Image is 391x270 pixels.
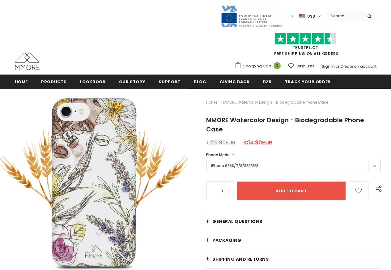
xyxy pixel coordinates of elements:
span: €14.90EUR [244,139,272,146]
a: Trustpilot [293,45,318,50]
img: Javni Razpis [221,5,283,28]
span: €26.90EUR [206,139,236,146]
span: Shipping and returns [212,256,269,262]
a: Products [41,75,66,88]
span: MMORE Watercolor Design - Biodegradable Phone Case [223,99,328,106]
span: Products [41,79,66,85]
a: Sign In [322,64,335,69]
span: Track your order [285,79,331,85]
a: support [159,75,181,88]
span: Shopping Cart [243,63,271,69]
a: Blog [194,75,206,88]
span: 0 [274,62,281,69]
a: Giving back [220,75,250,88]
span: USD [307,13,315,19]
a: Lookbook [80,75,105,88]
a: Create an account [340,64,376,69]
img: Trust Pilot Stars [274,33,336,45]
span: FREE SHIPPING ON ALL ORDERS [235,36,376,56]
a: Javni Razpis [221,13,283,19]
span: Home [15,79,28,85]
span: or [336,64,339,69]
span: support [159,79,181,85]
span: Our Story [119,79,146,85]
span: Giving back [220,79,250,85]
span: General Questions [212,218,262,225]
span: PACKAGING [212,237,241,243]
a: Track your order [285,75,331,88]
a: Shipping and returns [206,250,381,268]
a: Home [206,99,217,106]
span: B2B [263,79,272,85]
a: General Questions [206,212,381,231]
a: Home [15,75,28,88]
input: Add to cart [237,182,346,200]
span: Phone Model [206,152,231,157]
a: B2B [263,75,272,88]
span: MMORE Watercolor Design - Biodegradable Phone Case [206,116,364,134]
a: Wish Lists [288,61,315,71]
img: MMORE Cases [15,53,40,70]
label: iPhone 6/6S/7/8/SE2/SE3 [206,160,381,172]
a: Shopping Cart 0 [235,62,284,71]
span: Blog [194,79,206,85]
a: PACKAGING [206,231,381,250]
img: USD [299,14,305,19]
a: Our Story [119,75,146,88]
span: Wish Lists [296,63,315,69]
input: Search Site [327,11,363,20]
span: Lookbook [80,79,105,85]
